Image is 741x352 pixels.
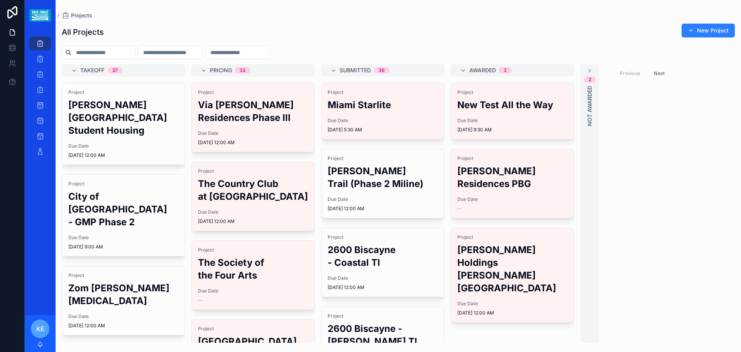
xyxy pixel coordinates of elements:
span: Project [68,89,179,95]
h2: [PERSON_NAME][GEOGRAPHIC_DATA] Student Housing [68,99,179,137]
a: ProjectThe Country Club at [GEOGRAPHIC_DATA]Due Date[DATE] 12:00 AM [191,162,315,231]
div: 2 [589,77,591,83]
h2: [PERSON_NAME] Trail (Phase 2 Miline) [328,165,438,190]
span: Project [198,89,308,95]
span: Project [457,89,568,95]
h2: Miami Starlite [328,99,438,111]
a: Project[PERSON_NAME] Trail (Phase 2 Miline)Due Date[DATE] 12:00 AM [321,149,445,218]
span: Pricing [210,66,232,74]
span: KE [36,324,44,333]
a: Project2600 Biscayne - Coastal TIDue Date[DATE] 12:00 AM [321,228,445,297]
div: scrollable content [25,31,56,168]
span: Project [457,234,568,240]
span: Due Date [68,235,179,241]
a: Project[PERSON_NAME] Holdings [PERSON_NAME][GEOGRAPHIC_DATA]Due Date[DATE] 12:00 AM [451,228,574,323]
span: Project [198,326,308,332]
span: Project [457,155,568,162]
span: Project [328,234,438,240]
a: Project[PERSON_NAME] Residences PBGDue Date-- [451,149,574,218]
span: Due Date [68,313,179,320]
span: -- [457,206,462,212]
span: Projects [71,12,92,19]
h2: The Society of the Four Arts [198,256,308,282]
button: Next [648,67,670,79]
span: [DATE] 5:30 AM [328,127,438,133]
a: ProjectMiami StarliteDue Date[DATE] 5:30 AM [321,83,445,139]
span: Project [198,247,308,253]
h2: City of [GEOGRAPHIC_DATA] - GMP Phase 2 [68,190,179,228]
button: New Project [682,24,735,37]
h2: The Country Club at [GEOGRAPHIC_DATA] [198,177,308,203]
div: 3 [504,67,507,73]
span: Due Date [457,196,568,202]
span: -- [198,297,203,303]
span: [DATE] 12:00 AM [457,310,568,316]
h2: [PERSON_NAME] Holdings [PERSON_NAME][GEOGRAPHIC_DATA] [457,243,568,294]
a: ProjectNew Test All the WayDue Date[DATE] 9:30 AM [451,83,574,139]
h2: 2600 Biscayne - Coastal TI [328,243,438,269]
span: [DATE] 12:00 AM [328,206,438,212]
span: Due Date [68,143,179,149]
a: Projects [62,12,92,19]
h2: Via [PERSON_NAME] Residences Phase lll [198,99,308,124]
span: Due Date [198,130,308,136]
span: Due Date [198,288,308,294]
span: Submitted [340,66,371,74]
span: [DATE] 12:00 AM [328,284,438,291]
span: Due Date [328,275,438,281]
span: [DATE] 12:00 AM [68,323,179,329]
h2: New Test All the Way [457,99,568,111]
span: [DATE] 12:00 AM [198,218,308,224]
span: [DATE] 9:30 AM [457,127,568,133]
span: [DATE] 12:00 AM [68,152,179,158]
span: [DATE] 12:00 AM [198,139,308,146]
div: 36 [379,67,385,73]
a: ProjectVia [PERSON_NAME] Residences Phase lllDue Date[DATE] 12:00 AM [191,83,315,152]
span: Due Date [198,209,308,215]
span: Due Date [328,196,438,202]
a: ProjectThe Society of the Four ArtsDue Date-- [191,240,315,310]
a: ProjectCity of [GEOGRAPHIC_DATA] - GMP Phase 2Due Date[DATE] 9:00 AM [62,174,185,257]
span: Project [328,155,438,162]
h1: All Projects [62,27,104,37]
span: Takeoff [80,66,105,74]
span: [DATE] 9:00 AM [68,244,179,250]
span: Not Awarded [586,86,594,126]
h2: [PERSON_NAME] Residences PBG [457,165,568,190]
span: Due Date [328,117,438,124]
a: Project[PERSON_NAME][GEOGRAPHIC_DATA] Student HousingDue Date[DATE] 12:00 AM [62,83,185,165]
div: 27 [112,67,118,73]
span: Project [328,313,438,319]
a: ProjectZom [PERSON_NAME][MEDICAL_DATA]Due Date[DATE] 12:00 AM [62,266,185,335]
span: Due Date [457,117,568,124]
span: Project [328,89,438,95]
span: Awarded [469,66,496,74]
span: Project [68,181,179,187]
span: Project [198,168,308,174]
span: Due Date [457,301,568,307]
div: 32 [240,67,245,73]
span: Project [68,272,179,279]
h2: Zom [PERSON_NAME][MEDICAL_DATA] [68,282,179,307]
h2: 2600 Biscayne - [PERSON_NAME] TI [328,322,438,348]
img: App logo [29,9,51,22]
